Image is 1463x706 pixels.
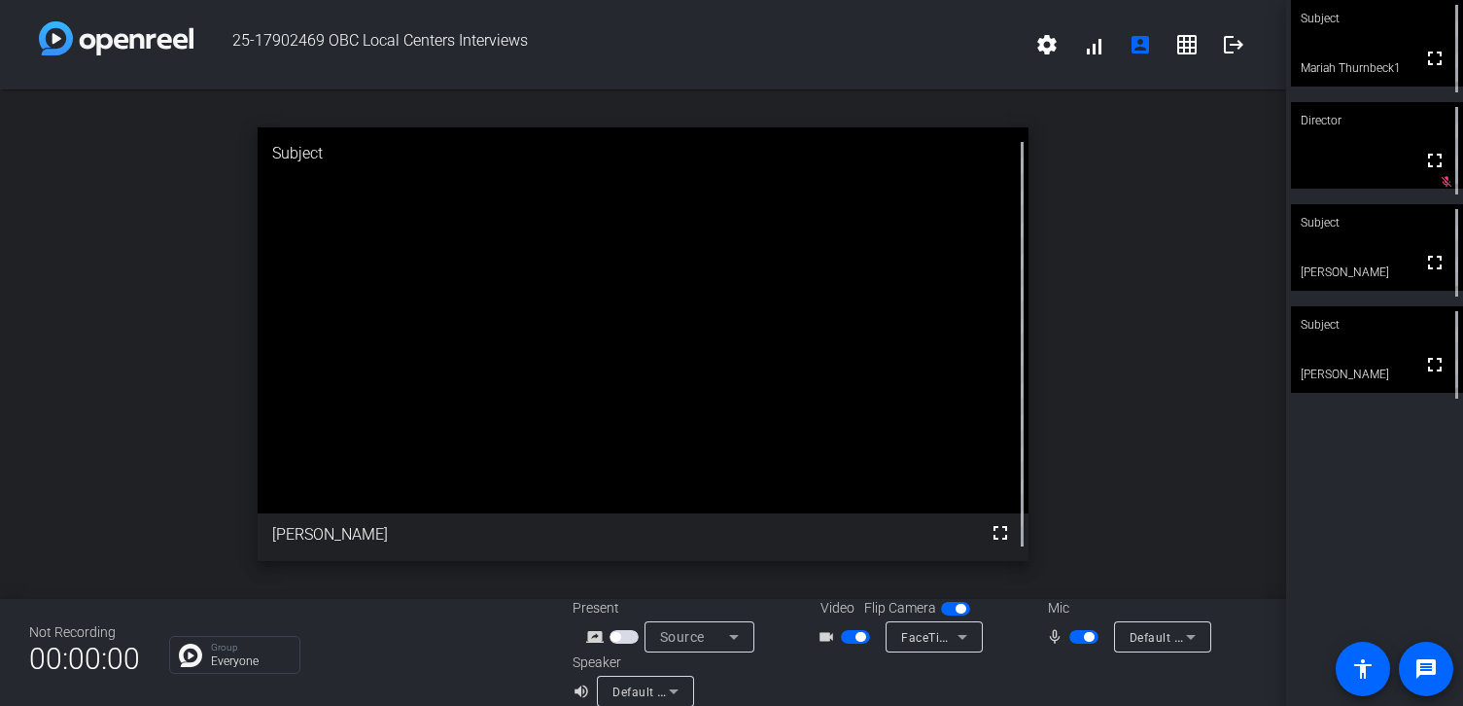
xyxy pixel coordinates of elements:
[179,644,202,667] img: Chat Icon
[989,521,1012,545] mat-icon: fullscreen
[1423,251,1446,274] mat-icon: fullscreen
[573,598,767,618] div: Present
[1070,21,1117,68] button: signal_cellular_alt
[1028,598,1223,618] div: Mic
[193,21,1024,68] span: 25-17902469 OBC Local Centers Interviews
[1175,33,1199,56] mat-icon: grid_on
[1423,149,1446,172] mat-icon: fullscreen
[901,629,1100,645] span: FaceTime HD Camera (3A71:F4B5)
[864,598,936,618] span: Flip Camera
[1046,625,1069,649] mat-icon: mic_none
[1291,204,1463,241] div: Subject
[818,625,841,649] mat-icon: videocam_outline
[1423,47,1446,70] mat-icon: fullscreen
[1291,102,1463,139] div: Director
[612,684,847,699] span: Default - MacBook Pro Speakers (Built-in)
[573,680,596,703] mat-icon: volume_up
[211,655,290,667] p: Everyone
[660,629,705,645] span: Source
[1351,657,1375,681] mat-icon: accessibility
[586,625,610,649] mat-icon: screen_share_outline
[1291,306,1463,343] div: Subject
[1130,629,1379,645] span: Default - MacBook Pro Microphone (Built-in)
[1129,33,1152,56] mat-icon: account_box
[29,622,140,643] div: Not Recording
[573,653,689,673] div: Speaker
[29,635,140,683] span: 00:00:00
[1423,353,1446,376] mat-icon: fullscreen
[1035,33,1059,56] mat-icon: settings
[211,643,290,653] p: Group
[1222,33,1245,56] mat-icon: logout
[39,21,193,55] img: white-gradient.svg
[258,127,1029,180] div: Subject
[820,598,854,618] span: Video
[1414,657,1438,681] mat-icon: message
